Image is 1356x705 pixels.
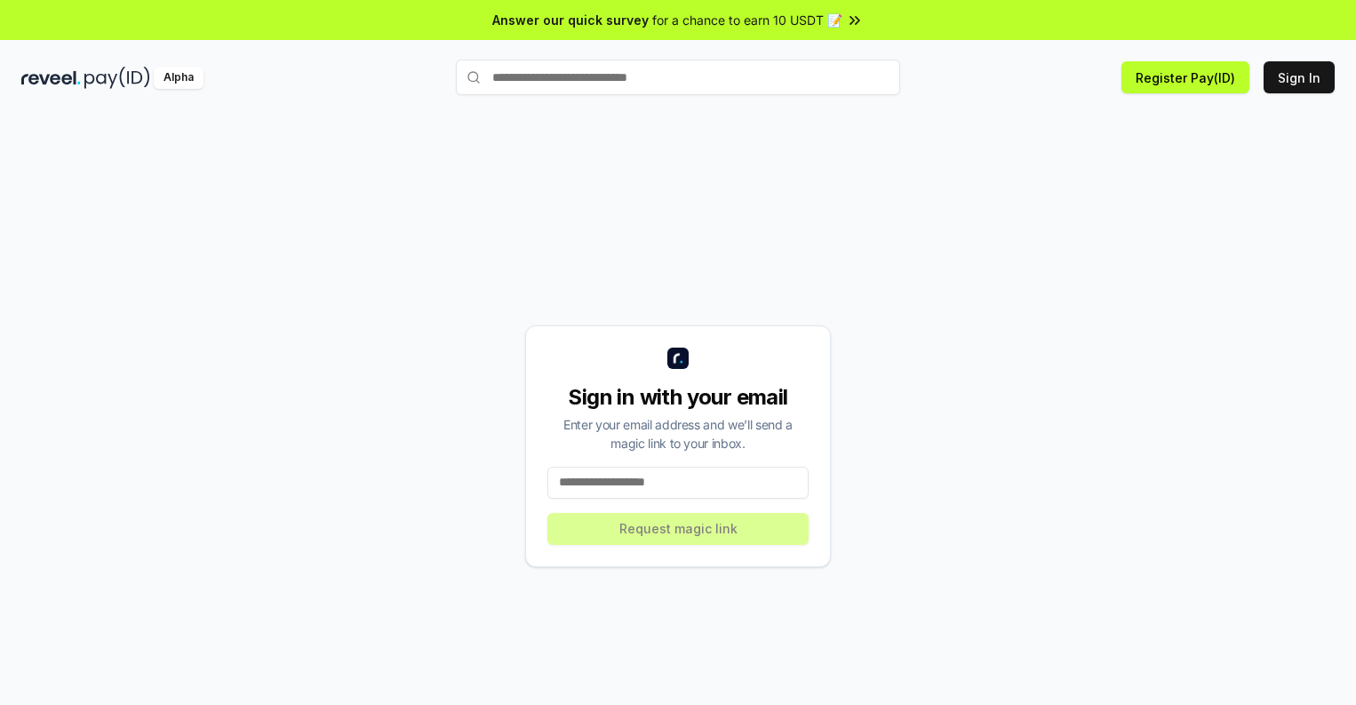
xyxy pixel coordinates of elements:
img: reveel_dark [21,67,81,89]
span: Answer our quick survey [492,11,649,29]
div: Sign in with your email [547,383,809,412]
img: pay_id [84,67,150,89]
button: Sign In [1264,61,1335,93]
button: Register Pay(ID) [1121,61,1249,93]
img: logo_small [667,348,689,369]
div: Enter your email address and we’ll send a magic link to your inbox. [547,415,809,453]
div: Alpha [154,67,203,89]
span: for a chance to earn 10 USDT 📝 [652,11,842,29]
